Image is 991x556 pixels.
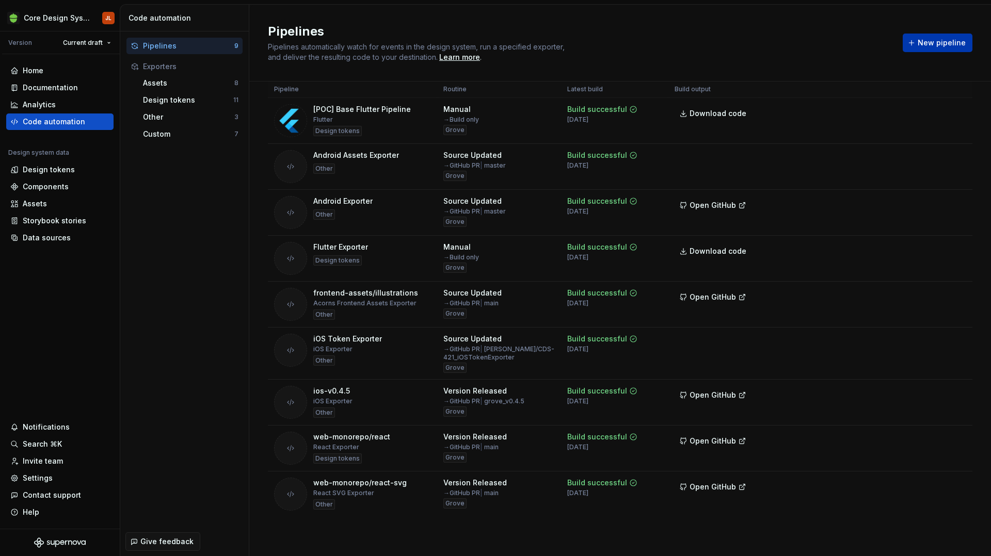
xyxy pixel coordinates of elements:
img: 236da360-d76e-47e8-bd69-d9ae43f958f1.png [7,12,20,24]
span: | [480,161,483,169]
a: Storybook stories [6,212,114,229]
div: Grove [443,125,467,135]
div: Grove [443,363,467,373]
div: → GitHub PR [PERSON_NAME]/CDS-421_iOSTokenExporter [443,345,555,362]
div: Version Released [443,386,507,396]
div: [DATE] [567,161,588,170]
div: Build successful [567,150,627,160]
div: Build successful [567,334,627,344]
div: Acorns Frontend Assets Exporter [313,299,417,307]
div: Other [313,407,335,418]
div: → GitHub PR main [443,489,499,497]
button: Assets8 [139,75,243,91]
a: Code automation [6,113,114,130]
div: [DATE] [567,207,588,216]
div: [DATE] [567,489,588,497]
a: Download code [675,242,753,260]
div: Android Exporter [313,196,373,206]
span: | [480,397,483,405]
th: Build output [668,81,759,98]
div: Notifications [23,422,70,432]
span: Open GitHub [690,482,736,492]
div: Build successful [567,432,627,442]
a: Open GitHub [675,484,751,493]
span: | [480,345,483,353]
th: Pipeline [268,81,437,98]
th: Latest build [561,81,668,98]
div: web-monorepo/react-svg [313,478,407,488]
div: Manual [443,104,471,115]
div: [DATE] [567,299,588,307]
div: 8 [234,79,238,87]
div: Version [8,39,32,47]
button: Contact support [6,487,114,503]
div: Design tokens [143,95,233,105]
span: Open GitHub [690,390,736,400]
span: Open GitHub [690,292,736,302]
button: Search ⌘K [6,436,114,452]
button: Help [6,504,114,520]
div: Search ⌘K [23,439,62,449]
div: Build successful [567,242,627,252]
div: iOS Token Exporter [313,334,382,344]
div: 3 [234,113,238,121]
button: Open GitHub [675,478,751,496]
div: Other [313,309,335,320]
div: → GitHub PR main [443,443,499,451]
div: → GitHub PR main [443,299,499,307]
a: Custom7 [139,126,243,142]
div: Contact support [23,490,81,500]
button: Other3 [139,109,243,125]
div: Version Released [443,432,507,442]
button: Give feedback [125,532,200,551]
div: Grove [443,217,467,227]
div: Assets [143,78,234,88]
div: Pipelines [143,41,234,51]
div: 7 [234,130,238,138]
div: Storybook stories [23,216,86,226]
div: Flutter Exporter [313,242,368,252]
span: Download code [690,108,746,119]
div: → Build only [443,116,479,124]
div: Design tokens [313,126,362,136]
div: [DATE] [567,253,588,261]
button: Core Design SystemJL [2,7,118,29]
button: Open GitHub [675,196,751,215]
a: Analytics [6,96,114,113]
span: Open GitHub [690,436,736,446]
div: ios-v0.4.5 [313,386,350,396]
a: Open GitHub [675,438,751,447]
span: | [480,489,483,497]
div: Core Design System [24,13,90,23]
div: Grove [443,452,467,463]
span: | [480,207,483,215]
div: Other [313,163,335,174]
div: Other [313,499,335,510]
span: . [438,54,482,61]
div: Custom [143,129,234,139]
a: Learn more [439,52,480,62]
div: [POC] Base Flutter Pipeline [313,104,411,115]
div: Settings [23,473,53,483]
div: Version Released [443,478,507,488]
div: Build successful [567,386,627,396]
span: Download code [690,246,746,256]
div: Source Updated [443,150,502,160]
div: Home [23,66,43,76]
button: New pipeline [903,34,972,52]
div: Grove [443,406,467,417]
div: 11 [233,96,238,104]
div: [DATE] [567,345,588,353]
div: → GitHub PR grove_v0.4.5 [443,397,524,405]
h2: Pipelines [268,23,890,40]
div: web-monorepo/react [313,432,390,442]
div: Exporters [143,61,238,72]
div: Grove [443,498,467,509]
button: Open GitHub [675,432,751,450]
a: Home [6,62,114,79]
div: Other [313,209,335,220]
a: Download code [675,104,753,123]
a: Assets [6,195,114,212]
